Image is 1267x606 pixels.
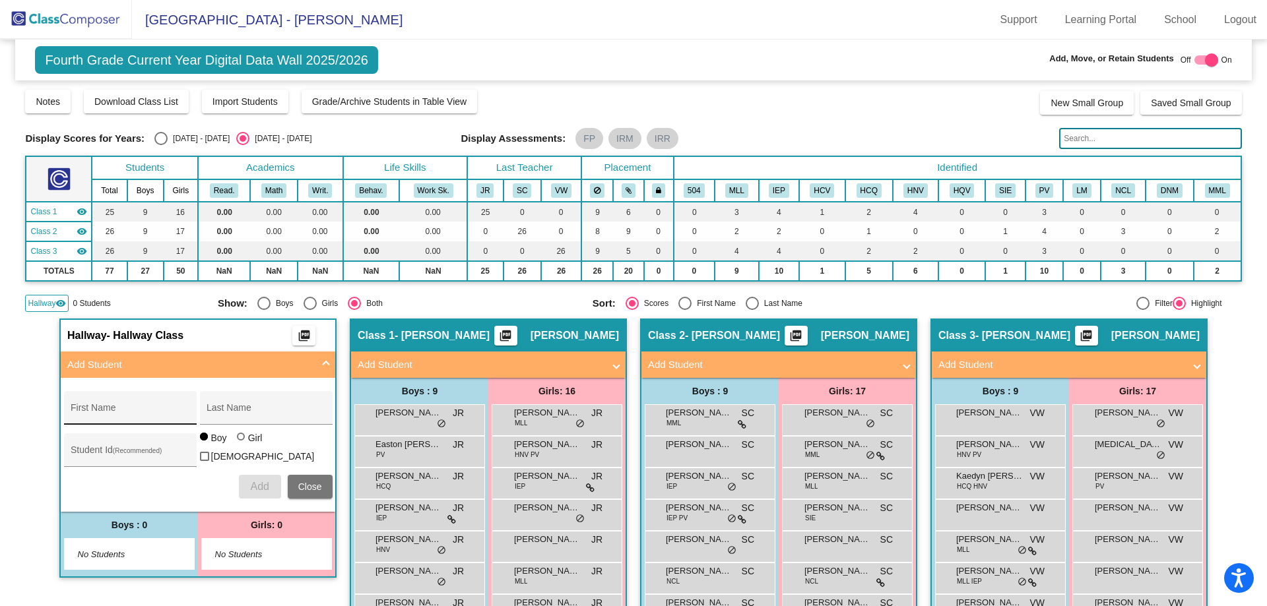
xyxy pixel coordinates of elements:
mat-icon: visibility [77,226,87,237]
th: Multilingual Learner [715,179,759,202]
td: 0.00 [198,222,250,241]
td: 0 [1146,222,1194,241]
mat-icon: visibility [77,246,87,257]
th: Girls [164,179,198,202]
td: NaN [399,261,467,281]
th: Hi-Cap - Verbal Qualification [799,179,845,202]
td: 0 [893,222,939,241]
td: 0 [504,241,541,261]
td: 0 [938,202,985,222]
td: 3 [1101,261,1146,281]
span: On [1221,54,1232,66]
button: MLL [725,183,748,198]
span: [PERSON_NAME] [PERSON_NAME] [804,470,870,483]
a: School [1153,9,1207,30]
th: Speech-Only IEP [985,179,1025,202]
td: 0 [938,261,985,281]
mat-icon: visibility [77,206,87,217]
div: Girl [247,431,263,444]
td: 2 [1194,222,1241,241]
span: Fourth Grade Current Year Digital Data Wall 2025/2026 [35,46,378,74]
td: 0 [1146,202,1194,222]
input: Search... [1059,128,1241,149]
th: Total [92,179,127,202]
td: 4 [893,202,939,222]
th: Placement [581,156,673,179]
div: [DATE] - [DATE] [168,133,230,144]
span: Close [298,481,322,492]
mat-chip: IRM [608,128,641,149]
span: MML [805,450,820,460]
td: 0.00 [343,202,400,222]
td: 2 [845,241,893,261]
mat-radio-group: Select an option [154,132,311,145]
button: SIE [995,183,1016,198]
span: Class 3 [938,329,975,342]
td: 16 [164,202,198,222]
th: Identified [674,156,1241,179]
td: 0 [799,241,845,261]
th: Victoria Wright [541,179,581,202]
span: JR [453,406,464,420]
span: SC [742,406,754,420]
td: 2 [759,222,799,241]
span: Class 2 [648,329,685,342]
td: 3 [715,202,759,222]
button: Print Students Details [1075,326,1098,346]
span: SC [880,406,893,420]
td: 5 [613,241,643,261]
td: 26 [504,261,541,281]
td: 1 [985,261,1025,281]
span: PV [376,450,385,460]
th: Students [92,156,198,179]
span: Display Assessments: [461,133,566,144]
span: [PERSON_NAME] [956,438,1022,451]
td: NaN [198,261,250,281]
th: New to CLE [1101,179,1146,202]
span: PV [1095,481,1104,491]
td: 0.00 [399,202,467,222]
td: 6 [613,202,643,222]
td: 0 [985,241,1025,261]
span: SC [880,438,893,452]
th: Do Not Move [1146,179,1194,202]
span: [MEDICAL_DATA][PERSON_NAME] [1095,438,1161,451]
div: Girls: 17 [1069,378,1206,404]
span: SC [742,438,754,452]
span: JR [591,470,602,483]
span: HCQ [376,481,391,491]
td: 2 [1194,261,1241,281]
span: do_not_disturb_alt [1156,419,1165,429]
span: Kaedyn [PERSON_NAME] [956,470,1022,483]
td: 0.00 [298,222,343,241]
td: 25 [467,202,504,222]
td: NaN [250,261,298,281]
td: 4 [759,241,799,261]
a: Support [990,9,1048,30]
span: [GEOGRAPHIC_DATA] - [PERSON_NAME] [132,9,403,30]
span: - Hallway Class [107,329,184,342]
td: 0.00 [399,222,467,241]
th: Hi Cap - Quantitative Qualification [845,179,893,202]
td: Jen Robertson - Robertson [26,202,92,222]
td: 0 [674,241,715,261]
mat-chip: IRR [647,128,678,149]
button: VW [551,183,571,198]
td: 0.00 [298,241,343,261]
input: Last Name [207,408,325,418]
button: 504 [684,183,705,198]
span: Notes [36,96,60,107]
td: 0 [644,261,674,281]
mat-icon: picture_as_pdf [498,329,513,348]
div: Girls: 17 [779,378,916,404]
td: NaN [298,261,343,281]
td: 0 [674,202,715,222]
mat-icon: picture_as_pdf [1078,329,1094,348]
span: IEP [666,481,677,491]
span: VW [1029,406,1045,420]
mat-chip: FP [575,128,603,149]
span: [PERSON_NAME] [666,406,732,419]
th: Hi Cap - Verbal & Quantitative Qualification [938,179,985,202]
td: 26 [541,261,581,281]
td: 0.00 [250,202,298,222]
